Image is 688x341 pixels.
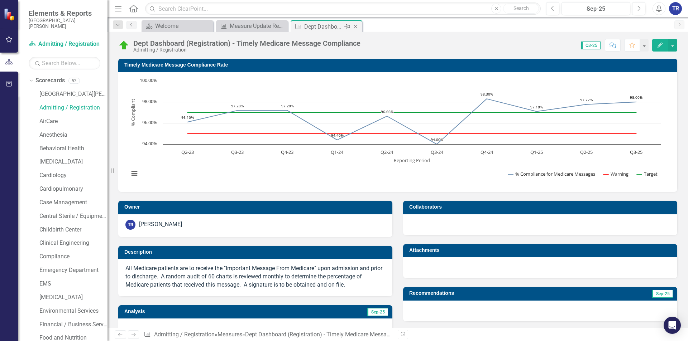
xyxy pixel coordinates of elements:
[29,18,100,29] small: [GEOGRAPHIC_DATA][PERSON_NAME]
[652,290,673,298] span: Sep-25
[129,169,139,179] button: View chart menu, Chart
[530,149,543,155] text: Q1-25
[29,9,100,18] span: Elements & Reports
[142,119,157,126] text: 96.00%
[580,149,593,155] text: Q2-25
[580,97,593,102] text: 97.77%
[669,2,682,15] button: TR
[381,149,393,155] text: Q2-24
[409,204,674,210] h3: Collaborators
[218,21,286,30] a: Measure Update Report
[39,239,107,247] a: Clinical Engineering
[218,331,242,338] a: Measures
[562,2,630,15] button: Sep-25
[409,248,674,253] h3: Attachments
[394,157,430,164] text: Reporting Period
[39,253,107,261] a: Compliance
[155,21,211,30] div: Welcome
[564,5,628,13] div: Sep-25
[125,77,670,185] div: Chart. Highcharts interactive chart.
[381,109,393,114] text: 96.66%
[281,103,294,108] text: 97.20%
[124,309,253,314] h3: Analysis
[603,171,629,177] button: Show Warning
[304,22,343,31] div: Dept Dashboard (Registration) - Timely Medicare Message Compliance
[181,149,194,155] text: Q2-23
[664,317,681,334] div: Open Intercom Messenger
[125,264,385,289] p: All Medicare patients are to receive the "Important Message From Medicare" upon admission and pri...
[29,40,100,48] a: Admitting / Registration
[637,171,658,177] button: Show Target
[630,95,642,100] text: 98.00%
[35,77,65,85] a: Scorecards
[39,90,107,98] a: [GEOGRAPHIC_DATA][PERSON_NAME]
[281,149,293,155] text: Q4-23
[39,158,107,166] a: [MEDICAL_DATA]
[245,331,424,338] div: Dept Dashboard (Registration) - Timely Medicare Message Compliance
[513,5,529,11] span: Search
[503,4,539,14] button: Search
[581,42,601,49] span: Q3-25
[231,149,244,155] text: Q3-23
[39,307,107,315] a: Environmental Services
[142,140,157,147] text: 94.00%
[431,137,443,142] text: 94.00%
[409,291,587,296] h3: Recommendations
[431,149,444,155] text: Q3-24
[124,249,389,255] h3: Description
[154,331,215,338] a: Admitting / Registration
[68,78,80,84] div: 53
[508,171,596,177] button: Show % Compliance for Medicare Messages
[630,149,642,155] text: Q3-25
[39,280,107,288] a: EMS
[39,212,107,220] a: Central Sterile / Equipment Distribution
[186,111,638,114] g: Target, line 3 of 3 with 10 data points.
[367,308,388,316] span: Sep-25
[125,220,135,230] div: TR
[130,99,136,126] text: % Compliant
[4,8,16,21] img: ClearPoint Strategy
[231,103,244,108] text: 97.20%
[145,3,541,15] input: Search ClearPoint...
[133,39,360,47] div: Dept Dashboard (Registration) - Timely Medicare Message Compliance
[481,149,493,155] text: Q4-24
[39,266,107,274] a: Emergency Department
[39,226,107,234] a: Childbirth Center
[124,204,389,210] h3: Owner
[39,117,107,126] a: AirCare
[139,220,182,229] div: [PERSON_NAME]
[39,199,107,207] a: Case Management
[124,62,674,68] h3: Timely Medicare Message Compliance Rate
[143,21,211,30] a: Welcome
[39,145,107,153] a: Behavioral Health
[481,92,493,97] text: 98.30%
[530,104,543,109] text: 97.10%
[118,40,130,51] img: On Target
[181,115,194,120] text: 96.10%
[331,149,344,155] text: Q1-24
[39,321,107,329] a: Financial / Business Services
[144,331,392,339] div: » »
[29,57,100,69] input: Search Below...
[140,77,157,83] text: 100.00%
[133,47,360,53] div: Admitting / Registration
[39,293,107,302] a: [MEDICAL_DATA]
[331,133,344,138] text: 94.40%
[39,131,107,139] a: Anesthesia
[186,132,638,135] g: Warning, line 2 of 3 with 10 data points.
[39,104,107,112] a: Admitting / Registration
[39,185,107,193] a: Cardiopulmonary
[125,77,665,185] svg: Interactive chart
[39,171,107,180] a: Cardiology
[230,21,286,30] div: Measure Update Report
[142,98,157,104] text: 98.00%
